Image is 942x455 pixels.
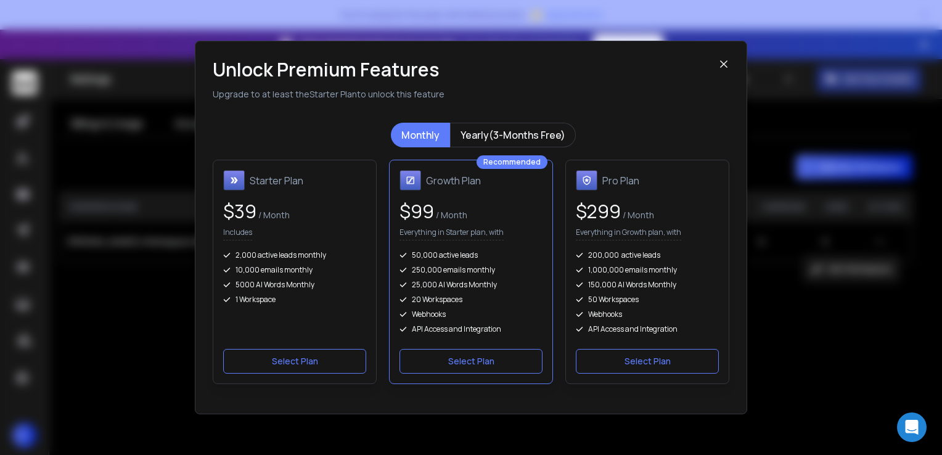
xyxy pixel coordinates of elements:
div: Webhooks [576,309,719,319]
img: Pro Plan icon [576,170,597,191]
span: $ 299 [576,199,621,224]
p: Everything in Starter plan, with [399,227,504,240]
div: 10,000 emails monthly [223,265,366,275]
img: Growth Plan icon [399,170,421,191]
div: 150,000 AI Words Monthly [576,280,719,290]
div: API Access and Integration [399,324,543,334]
button: Monthly [391,123,450,147]
div: 200,000 active leads [576,250,719,260]
span: / Month [621,209,654,221]
span: $ 99 [399,199,434,224]
span: $ 39 [223,199,256,224]
div: 20 Workspaces [399,295,543,305]
button: Yearly(3-Months Free) [450,123,576,147]
div: Webhooks [399,309,543,319]
div: 50 Workspaces [576,295,719,305]
div: 25,000 AI Words Monthly [399,280,543,290]
div: 1 Workspace [223,295,366,305]
div: API Access and Integration [576,324,719,334]
div: Open Intercom Messenger [897,412,927,442]
img: Starter Plan icon [223,170,245,191]
button: Select Plan [223,349,366,374]
div: 2,000 active leads monthly [223,250,366,260]
p: Everything in Growth plan, with [576,227,681,240]
span: / Month [256,209,290,221]
h1: Pro Plan [602,173,639,188]
h1: Growth Plan [426,173,481,188]
button: Select Plan [399,349,543,374]
span: / Month [434,209,467,221]
div: Recommended [477,155,547,169]
div: 50,000 active leads [399,250,543,260]
div: 250,000 emails monthly [399,265,543,275]
h1: Starter Plan [250,173,303,188]
div: 1,000,000 emails monthly [576,265,719,275]
button: Select Plan [576,349,719,374]
p: Includes [223,227,252,240]
div: 5000 AI Words Monthly [223,280,366,290]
